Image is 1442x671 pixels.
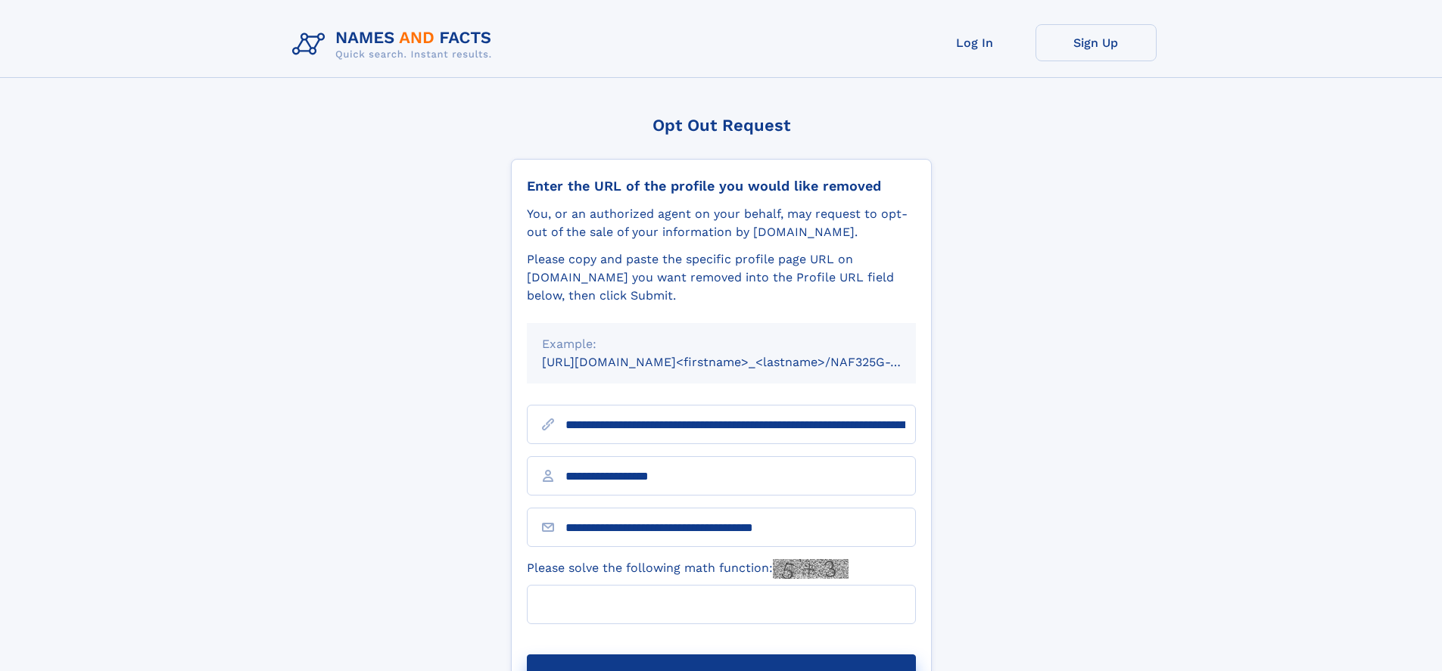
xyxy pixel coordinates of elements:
[511,116,932,135] div: Opt Out Request
[527,250,916,305] div: Please copy and paste the specific profile page URL on [DOMAIN_NAME] you want removed into the Pr...
[542,335,901,353] div: Example:
[1036,24,1157,61] a: Sign Up
[527,559,849,579] label: Please solve the following math function:
[542,355,945,369] small: [URL][DOMAIN_NAME]<firstname>_<lastname>/NAF325G-xxxxxxxx
[286,24,504,65] img: Logo Names and Facts
[914,24,1036,61] a: Log In
[527,205,916,241] div: You, or an authorized agent on your behalf, may request to opt-out of the sale of your informatio...
[527,178,916,194] div: Enter the URL of the profile you would like removed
